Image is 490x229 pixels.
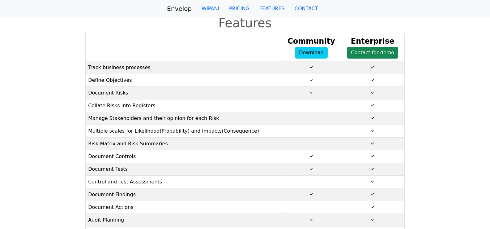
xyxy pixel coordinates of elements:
td: Audit Planning [86,214,282,227]
td: Control and Test Assessments [86,176,282,188]
td: Collate Risks into Registers [86,99,282,112]
a: Contact for demo [347,47,398,59]
td: Track business processes [86,61,282,74]
h1: Features [4,15,486,30]
a: Download [295,47,328,59]
td: Manage Stakeholders and their opinion for each Risk [86,112,282,125]
td: Define Objectives [86,74,282,87]
a: Envelop [167,2,192,15]
th: Community [282,33,341,61]
td: Document Controls [86,150,282,163]
a: FEATURES [254,2,290,15]
td: Document Risks [86,87,282,99]
th: Enterprise [341,33,404,61]
a: PRICING [224,2,254,15]
td: Multiple scales for Likelihood(Probability) and Impacts(Consequence) [86,125,282,138]
td: Document Findings [86,188,282,201]
a: WIPANI [197,2,224,15]
td: Risk Matrix and Risk Summaries [86,138,282,150]
a: CONTACT [290,2,323,15]
td: Document Tests [86,163,282,176]
td: Document Actions [86,201,282,214]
